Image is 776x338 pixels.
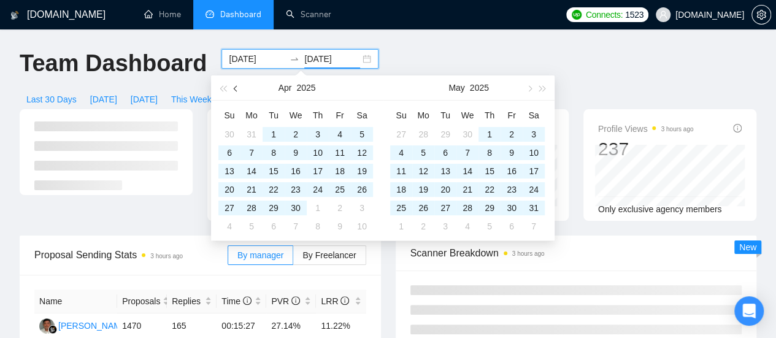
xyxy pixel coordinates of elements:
[222,145,237,160] div: 6
[752,10,770,20] span: setting
[482,219,497,234] div: 5
[456,125,478,144] td: 2025-04-30
[410,245,742,261] span: Scanner Breakdown
[351,217,373,236] td: 2025-05-10
[470,75,489,100] button: 2025
[355,127,369,142] div: 5
[266,145,281,160] div: 8
[222,127,237,142] div: 30
[460,145,475,160] div: 7
[285,199,307,217] td: 2025-04-30
[478,180,501,199] td: 2025-05-22
[434,162,456,180] td: 2025-05-13
[34,247,228,263] span: Proposal Sending Stats
[412,162,434,180] td: 2025-05-12
[460,219,475,234] div: 4
[244,182,259,197] div: 21
[240,180,263,199] td: 2025-04-21
[332,164,347,179] div: 18
[504,164,519,179] div: 16
[90,93,117,106] span: [DATE]
[598,121,694,136] span: Profile Views
[285,162,307,180] td: 2025-04-16
[266,219,281,234] div: 6
[10,6,19,25] img: logo
[504,219,519,234] div: 6
[263,125,285,144] td: 2025-04-01
[526,219,541,234] div: 7
[310,182,325,197] div: 24
[144,9,181,20] a: homeHome
[263,162,285,180] td: 2025-04-15
[279,75,292,100] button: Apr
[416,164,431,179] div: 12
[285,106,307,125] th: We
[266,201,281,215] div: 29
[266,164,281,179] div: 15
[734,296,764,326] div: Open Intercom Messenger
[390,199,412,217] td: 2025-05-25
[412,217,434,236] td: 2025-06-02
[218,106,240,125] th: Su
[512,250,545,257] time: 3 hours ago
[240,144,263,162] td: 2025-04-07
[733,124,742,133] span: info-circle
[482,182,497,197] div: 22
[218,217,240,236] td: 2025-05-04
[434,217,456,236] td: 2025-06-03
[390,144,412,162] td: 2025-05-04
[288,145,303,160] div: 9
[222,164,237,179] div: 13
[625,8,643,21] span: 1523
[355,201,369,215] div: 3
[438,219,453,234] div: 3
[332,127,347,142] div: 4
[501,106,523,125] th: Fr
[218,180,240,199] td: 2025-04-20
[394,127,409,142] div: 27
[586,8,623,21] span: Connects:
[416,219,431,234] div: 2
[351,199,373,217] td: 2025-05-03
[355,219,369,234] div: 10
[332,145,347,160] div: 11
[266,182,281,197] div: 22
[122,294,160,308] span: Proposals
[244,145,259,160] div: 7
[523,180,545,199] td: 2025-05-24
[302,250,356,260] span: By Freelancer
[218,199,240,217] td: 2025-04-27
[438,127,453,142] div: 29
[285,125,307,144] td: 2025-04-02
[412,144,434,162] td: 2025-05-05
[39,320,129,330] a: SH[PERSON_NAME]
[218,125,240,144] td: 2025-03-30
[290,54,299,64] span: swap-right
[390,106,412,125] th: Su
[523,144,545,162] td: 2025-05-10
[329,162,351,180] td: 2025-04-18
[164,90,218,109] button: This Week
[478,125,501,144] td: 2025-05-01
[355,145,369,160] div: 12
[438,201,453,215] div: 27
[222,182,237,197] div: 20
[117,290,167,313] th: Proposals
[460,201,475,215] div: 28
[288,127,303,142] div: 2
[412,106,434,125] th: Mo
[526,164,541,179] div: 17
[390,125,412,144] td: 2025-04-27
[351,106,373,125] th: Sa
[167,290,217,313] th: Replies
[271,296,300,306] span: PVR
[661,126,693,133] time: 3 hours ago
[290,54,299,64] span: to
[416,182,431,197] div: 19
[83,90,124,109] button: [DATE]
[739,242,756,252] span: New
[523,106,545,125] th: Sa
[307,162,329,180] td: 2025-04-17
[456,180,478,199] td: 2025-05-21
[390,217,412,236] td: 2025-06-01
